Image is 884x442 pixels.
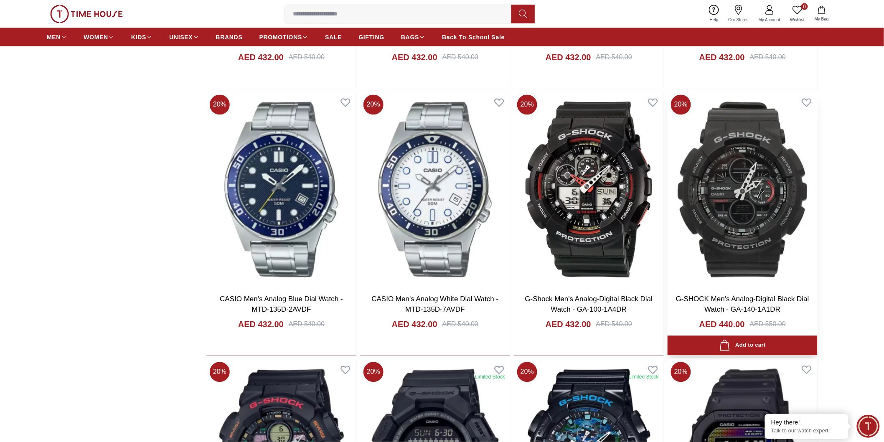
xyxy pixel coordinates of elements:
div: AED 540.00 [442,320,478,330]
img: CASIO Men's Analog White Dial Watch - MTD-135D-7AVDF [360,91,510,287]
span: Our Stores [725,17,752,23]
span: 20 % [363,362,384,382]
span: GIFTING [358,33,384,41]
a: G-Shock Men's Analog-Digital Black Dial Watch - GA-100-1A4DR [525,295,653,314]
div: AED 540.00 [289,52,325,62]
a: CASIO Men's Analog Black Dial Watch - MTD-135D-1AVDF [679,28,805,47]
span: 20 % [517,362,537,382]
span: Wishlist [787,17,808,23]
button: Add to cart [668,336,818,356]
div: AED 540.00 [289,320,325,330]
div: AED 550.00 [750,320,786,330]
a: Help [705,3,724,25]
span: UNISEX [169,33,193,41]
div: Hey there! [771,418,842,427]
span: PROMOTIONS [259,33,302,41]
h4: AED 432.00 [546,51,591,63]
a: CASIO Men's Analog Green Dial Watch - MTD-135D-3AVDF [525,28,653,47]
div: AED 540.00 [750,52,786,62]
span: 20 % [363,95,384,115]
span: Back To School Sale [442,33,505,41]
span: 20 % [671,362,691,382]
div: AED 540.00 [596,52,632,62]
a: CASIO Men's Analog White Dial Watch - MTD-135D-7AVDF [372,295,499,314]
a: BAGS [401,30,425,45]
span: SALE [325,33,342,41]
span: KIDS [131,33,146,41]
a: KIDS [131,30,152,45]
img: ... [50,5,123,23]
img: G-Shock Men's Analog-Digital Black Dial Watch - GA-100-1A4DR [514,91,664,287]
h4: AED 432.00 [392,319,437,330]
p: Talk to our watch expert! [771,427,842,434]
a: GIFTING [358,30,384,45]
a: Our Stores [724,3,754,25]
a: UNISEX [169,30,199,45]
a: PROMOTIONS [259,30,309,45]
button: My Bag [810,4,834,24]
a: 0Wishlist [785,3,810,25]
span: BRANDS [216,33,243,41]
a: BRANDS [216,30,243,45]
div: Limited Stock [475,374,505,381]
div: AED 540.00 [596,320,632,330]
div: Add to cart [719,340,766,351]
h4: AED 440.00 [699,319,745,330]
div: Limited Stock [629,374,659,381]
h4: AED 432.00 [546,319,591,330]
a: Back To School Sale [442,30,505,45]
span: BAGS [401,33,419,41]
span: WOMEN [84,33,108,41]
span: 20 % [517,95,537,115]
span: Help [706,17,722,23]
a: WOMEN [84,30,114,45]
a: G-SHOCK Men's Analog-Digital Black Dial Watch - GA-100B-7A [368,28,502,47]
div: AED 540.00 [442,52,478,62]
span: 0 [801,3,808,10]
span: MEN [47,33,61,41]
h4: AED 432.00 [238,51,284,63]
a: SALE [325,30,342,45]
span: 20 % [210,362,230,382]
span: My Bag [811,16,832,22]
img: CASIO Men's Analog Blue Dial Watch - MTD-135D-2AVDF [206,91,356,287]
span: 20 % [671,95,691,115]
img: G-SHOCK Men's Analog-Digital Black Dial Watch - GA-140-1A1DR [668,91,818,287]
a: MEN [47,30,67,45]
a: CASIO Men's Analog Blue Dial Watch - MTD-135D-2AVDF [220,295,343,314]
h4: AED 432.00 [238,319,284,330]
div: Chat Widget [857,415,880,438]
a: G-SHOCK Men's Analog-Digital Black Dial Watch - GA-100-1A4 [215,28,348,47]
h4: AED 432.00 [699,51,745,63]
span: 20 % [210,95,230,115]
a: G-SHOCK Men's Analog-Digital Black Dial Watch - GA-140-1A1DR [676,295,809,314]
span: My Account [755,17,784,23]
h4: AED 432.00 [392,51,437,63]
